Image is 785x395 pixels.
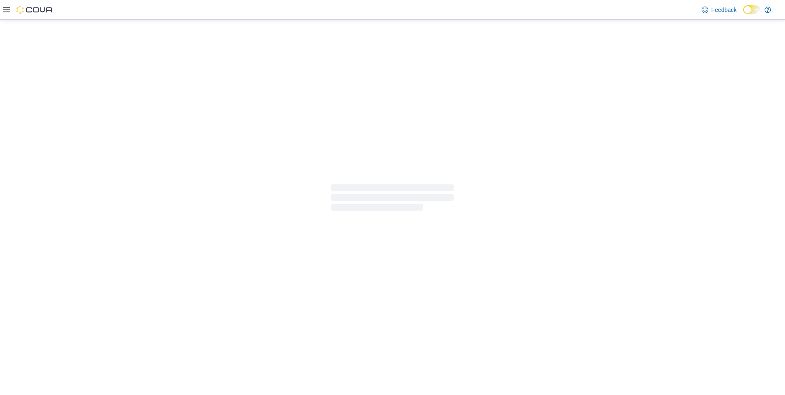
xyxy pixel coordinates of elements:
span: Loading [331,186,454,212]
input: Dark Mode [743,5,760,14]
img: Cova [16,6,53,14]
span: Feedback [712,6,737,14]
a: Feedback [698,2,740,18]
